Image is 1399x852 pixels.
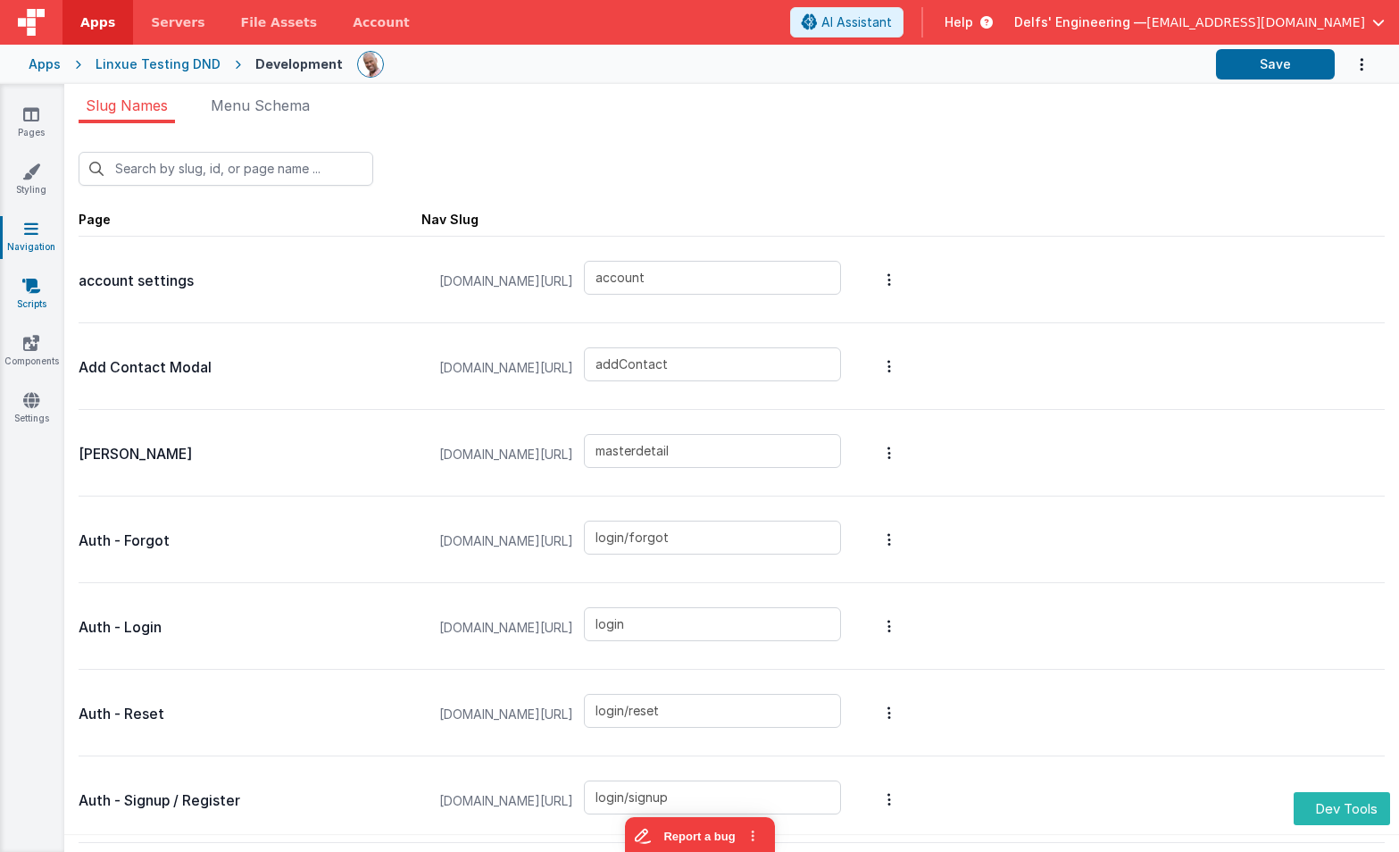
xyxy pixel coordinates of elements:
[79,615,421,640] p: Auth - Login
[79,529,421,554] p: Auth - Forgot
[1014,13,1146,31] span: Delfs' Engineering —
[79,702,421,727] p: Auth - Reset
[1014,13,1385,31] button: Delfs' Engineering — [EMAIL_ADDRESS][DOMAIN_NAME]
[429,421,584,489] span: [DOMAIN_NAME][URL]
[877,504,902,575] button: Options
[584,261,841,295] input: Enter a slug name
[1216,49,1335,79] button: Save
[29,55,61,73] div: Apps
[86,96,168,114] span: Slug Names
[358,52,383,77] img: 11ac31fe5dc3d0eff3fbbbf7b26fa6e1
[79,789,421,814] p: Auth - Signup / Register
[429,681,584,748] span: [DOMAIN_NAME][URL]
[79,355,421,380] p: Add Contact Modal
[96,55,221,73] div: Linxue Testing DND
[429,594,584,662] span: [DOMAIN_NAME][URL]
[821,13,892,31] span: AI Assistant
[151,13,204,31] span: Servers
[877,590,902,662] button: Options
[79,152,373,186] input: Search by slug, id, or page name ...
[421,211,479,229] div: Nav Slug
[429,247,584,315] span: [DOMAIN_NAME][URL]
[584,607,841,641] input: Enter a slug name
[584,694,841,728] input: Enter a slug name
[255,55,343,73] div: Development
[584,347,841,381] input: Enter a slug name
[211,96,310,114] span: Menu Schema
[1294,792,1390,825] button: Dev Tools
[241,13,318,31] span: File Assets
[79,269,421,294] p: account settings
[79,211,421,229] div: Page
[877,330,902,402] button: Options
[584,521,841,555] input: Enter a slug name
[790,7,904,38] button: AI Assistant
[584,434,841,468] input: Enter a slug name
[877,244,902,315] button: Options
[429,767,584,835] span: [DOMAIN_NAME][URL]
[80,13,115,31] span: Apps
[429,334,584,402] span: [DOMAIN_NAME][URL]
[79,442,421,467] p: [PERSON_NAME]
[877,677,902,748] button: Options
[584,781,841,814] input: Enter a slug name
[1146,13,1365,31] span: [EMAIL_ADDRESS][DOMAIN_NAME]
[1335,46,1370,83] button: Options
[877,417,902,489] button: Options
[877,764,902,835] button: Options
[945,13,973,31] span: Help
[429,507,584,575] span: [DOMAIN_NAME][URL]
